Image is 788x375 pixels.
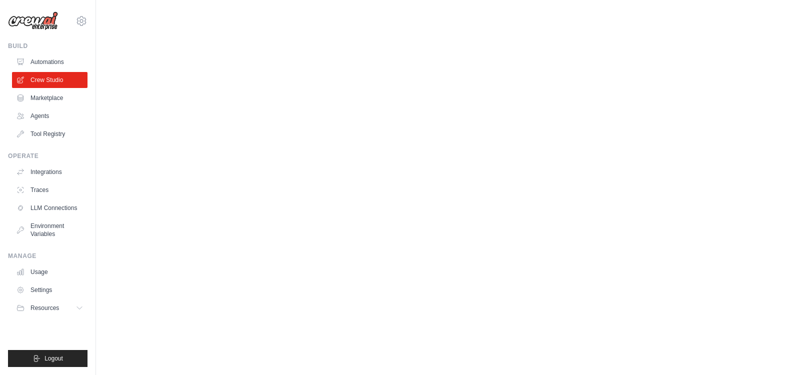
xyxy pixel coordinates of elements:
div: Build [8,42,87,50]
a: Settings [12,282,87,298]
button: Logout [8,350,87,367]
a: LLM Connections [12,200,87,216]
span: Logout [44,354,63,362]
div: Manage [8,252,87,260]
a: Integrations [12,164,87,180]
a: Marketplace [12,90,87,106]
div: Operate [8,152,87,160]
a: Traces [12,182,87,198]
a: Automations [12,54,87,70]
a: Tool Registry [12,126,87,142]
img: Logo [8,11,58,30]
button: Resources [12,300,87,316]
a: Crew Studio [12,72,87,88]
a: Agents [12,108,87,124]
a: Usage [12,264,87,280]
span: Resources [30,304,59,312]
a: Environment Variables [12,218,87,242]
